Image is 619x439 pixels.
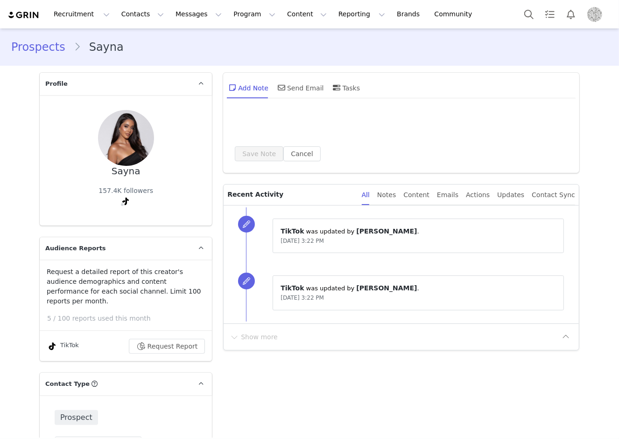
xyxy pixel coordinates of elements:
button: Reporting [333,4,391,25]
a: Brands [391,4,428,25]
div: Updates [497,185,524,206]
div: Sayna [112,166,141,177]
div: Emails [437,185,458,206]
p: Request a detailed report of this creator's audience demographics and content performance for eac... [47,267,205,306]
button: Save Note [235,146,283,161]
span: TikTok [281,227,304,235]
div: Content [403,185,429,206]
button: Notifications [561,4,581,25]
span: Prospect [55,410,98,425]
div: Add Note [227,76,268,99]
button: Messages [170,4,227,25]
div: 157.4K followers [98,186,153,196]
div: TikTok [47,341,79,352]
p: ⁨ ⁩ was updated by ⁨ ⁩. [281,283,556,293]
span: [DATE] 3:22 PM [281,295,324,301]
a: Tasks [540,4,560,25]
div: Contact Sync [532,185,575,206]
img: grin logo [7,11,40,20]
div: All [362,185,370,206]
button: Recruitment [48,4,115,25]
span: Audience Reports [45,244,106,253]
button: Cancel [283,146,320,161]
span: [PERSON_NAME] [357,284,417,292]
button: Profile [582,7,612,22]
button: Contacts [116,4,169,25]
a: Prospects [11,39,74,55]
span: Contact Type [45,379,90,389]
a: Community [429,4,482,25]
span: [DATE] 3:22 PM [281,238,324,244]
button: Show more [229,329,278,344]
img: 210681d7-a832-45e2-8936-4be9785fe2e3.jpeg [587,7,602,22]
span: [PERSON_NAME] [357,227,417,235]
button: Program [228,4,281,25]
div: Tasks [331,76,360,99]
p: 5 / 100 reports used this month [47,314,212,323]
button: Content [281,4,332,25]
div: Actions [466,185,490,206]
button: Search [519,4,539,25]
button: Request Report [129,339,205,354]
img: 437bb22e-f80b-462e-a532-013b37719a01--s.jpg [98,110,154,166]
span: TikTok [281,284,304,292]
span: Profile [45,79,68,89]
div: Send Email [276,76,324,99]
p: Recent Activity [227,185,354,205]
div: Notes [377,185,396,206]
p: ⁨ ⁩ was updated by ⁨ ⁩. [281,226,556,236]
